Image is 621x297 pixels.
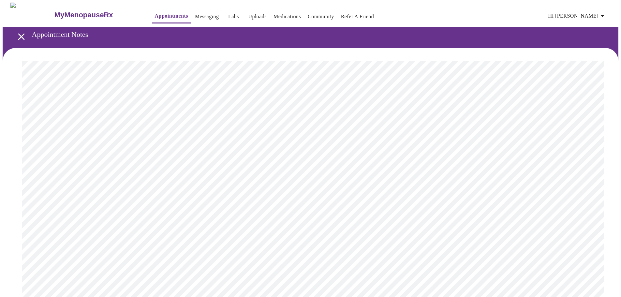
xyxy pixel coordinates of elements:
[195,12,219,21] a: Messaging
[338,10,377,23] button: Refer a Friend
[546,9,609,22] button: Hi [PERSON_NAME]
[271,10,303,23] button: Medications
[305,10,337,23] button: Community
[548,11,606,21] span: Hi [PERSON_NAME]
[308,12,334,21] a: Community
[192,10,221,23] button: Messaging
[274,12,301,21] a: Medications
[10,3,53,27] img: MyMenopauseRx Logo
[223,10,244,23] button: Labs
[248,12,267,21] a: Uploads
[12,27,31,46] button: open drawer
[245,10,269,23] button: Uploads
[341,12,374,21] a: Refer a Friend
[228,12,239,21] a: Labs
[152,9,191,23] button: Appointments
[32,30,585,39] h3: Appointment Notes
[155,11,188,21] a: Appointments
[54,11,113,19] h3: MyMenopauseRx
[53,4,139,26] a: MyMenopauseRx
